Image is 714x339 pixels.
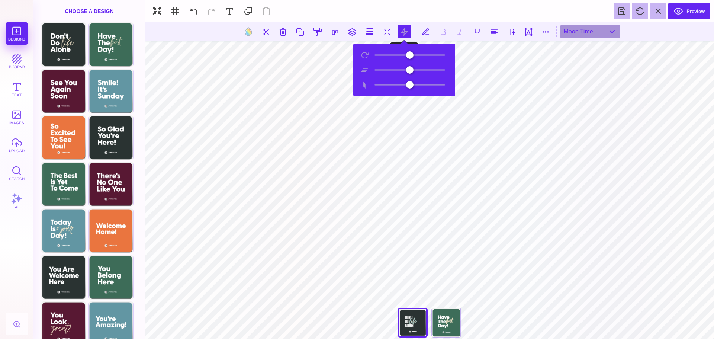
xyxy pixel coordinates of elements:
[6,50,28,73] button: bkgrnd
[6,78,28,100] button: Text
[6,134,28,156] button: upload
[6,106,28,128] button: images
[6,162,28,184] button: Search
[668,3,710,19] button: Preview
[6,190,28,212] button: AI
